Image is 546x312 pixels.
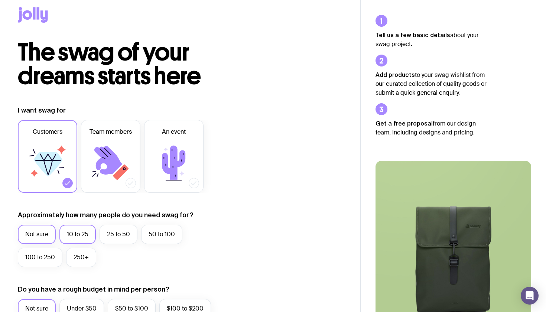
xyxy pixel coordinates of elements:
[18,38,201,91] span: The swag of your dreams starts here
[18,106,66,115] label: I want swag for
[66,248,96,267] label: 250+
[33,127,62,136] span: Customers
[141,225,182,244] label: 50 to 100
[59,225,96,244] label: 10 to 25
[18,225,56,244] label: Not sure
[100,225,137,244] label: 25 to 50
[376,32,450,38] strong: Tell us a few basic details
[376,120,433,127] strong: Get a free proposal
[376,71,415,78] strong: Add products
[376,70,487,97] p: to your swag wishlist from our curated collection of quality goods or submit a quick general enqu...
[18,248,62,267] label: 100 to 250
[162,127,186,136] span: An event
[376,119,487,137] p: from our design team, including designs and pricing.
[90,127,132,136] span: Team members
[521,287,539,305] div: Open Intercom Messenger
[18,211,194,220] label: Approximately how many people do you need swag for?
[18,285,169,294] label: Do you have a rough budget in mind per person?
[376,30,487,49] p: about your swag project.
